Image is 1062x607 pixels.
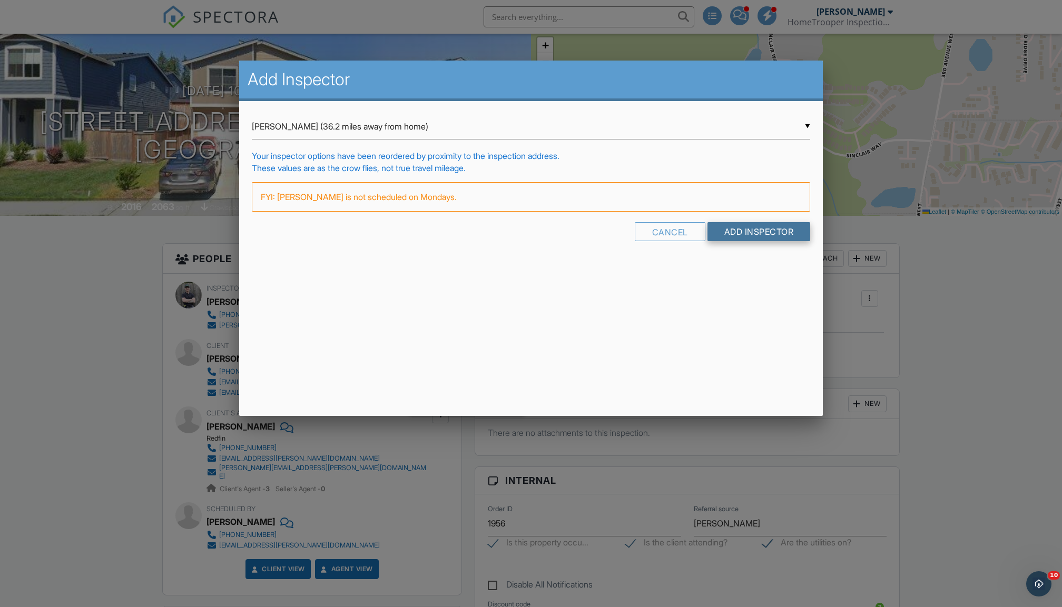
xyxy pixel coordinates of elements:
[252,162,811,174] div: These values are as the crow flies, not true travel mileage.
[252,182,811,212] div: FYI: [PERSON_NAME] is not scheduled on Mondays.
[252,150,811,162] div: Your inspector options have been reordered by proximity to the inspection address.
[1048,571,1060,580] span: 10
[707,222,811,241] input: Add Inspector
[248,69,815,90] h2: Add Inspector
[635,222,705,241] div: Cancel
[1026,571,1051,596] iframe: Intercom live chat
